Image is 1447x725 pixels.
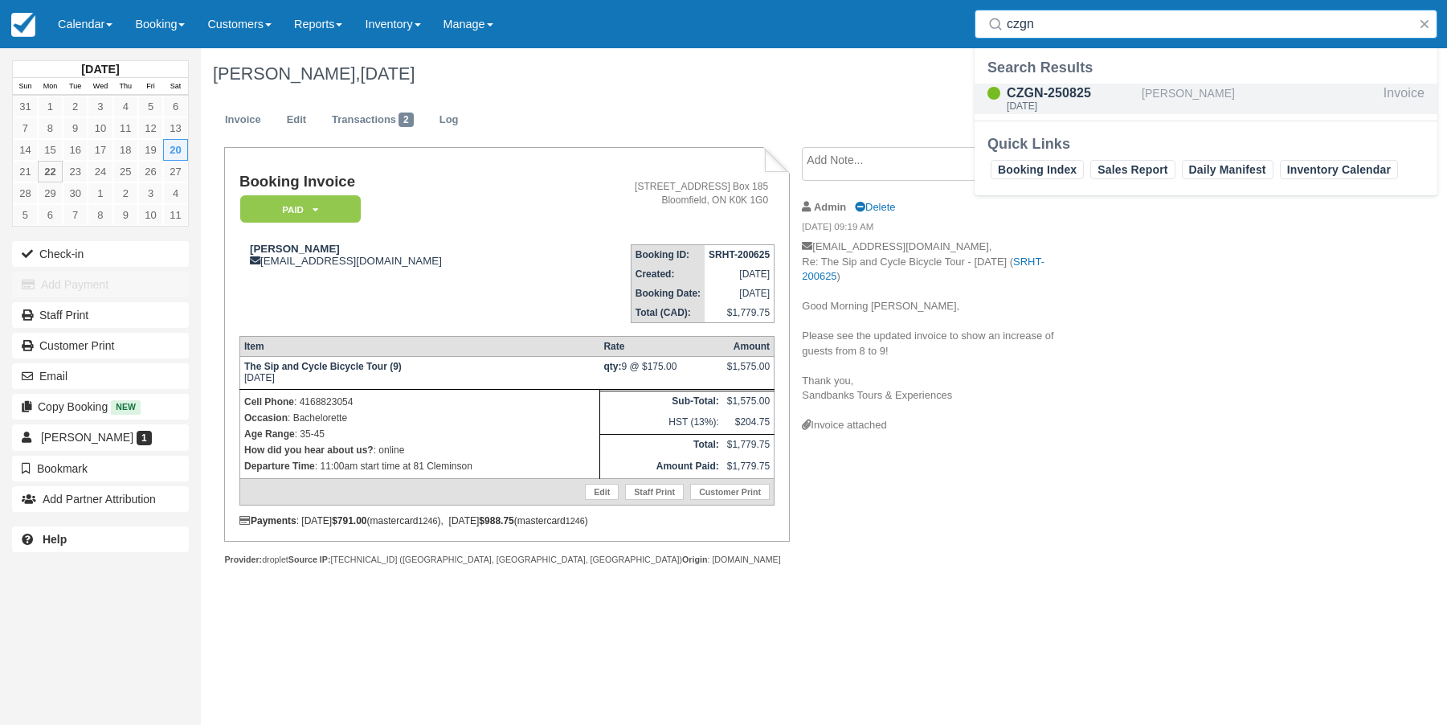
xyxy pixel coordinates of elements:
[224,555,262,564] strong: Provider:
[419,516,438,526] small: 1246
[12,456,189,481] button: Bookmark
[855,201,895,213] a: Delete
[88,204,112,226] a: 8
[12,486,189,512] button: Add Partner Attribution
[244,396,294,408] strong: Cell Phone
[244,442,595,458] p: : online
[682,555,707,564] strong: Origin
[41,431,133,444] span: [PERSON_NAME]
[250,243,340,255] strong: [PERSON_NAME]
[138,117,163,139] a: 12
[631,245,705,265] th: Booking ID:
[63,78,88,96] th: Tue
[113,204,138,226] a: 9
[244,426,595,442] p: : 35-45
[113,161,138,182] a: 25
[599,337,722,357] th: Rate
[332,515,366,526] strong: $791.00
[163,96,188,117] a: 6
[244,428,295,440] strong: Age Range
[163,204,188,226] a: 11
[991,160,1084,179] a: Booking Index
[38,182,63,204] a: 29
[288,555,331,564] strong: Source IP:
[244,410,595,426] p: : Bachelorette
[239,174,550,190] h1: Booking Invoice
[705,284,775,303] td: [DATE]
[599,412,722,434] td: HST (13%):
[360,63,415,84] span: [DATE]
[113,139,138,161] a: 18
[38,139,63,161] a: 15
[163,161,188,182] a: 27
[88,161,112,182] a: 24
[12,526,189,552] a: Help
[802,220,1073,238] em: [DATE] 09:19 AM
[38,96,63,117] a: 1
[631,284,705,303] th: Booking Date:
[244,461,315,472] strong: Departure Time
[88,117,112,139] a: 10
[38,78,63,96] th: Mon
[138,161,163,182] a: 26
[13,204,38,226] a: 5
[88,139,112,161] a: 17
[13,96,38,117] a: 31
[163,182,188,204] a: 4
[111,400,141,414] span: New
[802,240,1073,418] p: [EMAIL_ADDRESS][DOMAIN_NAME], Re: The Sip and Cycle Bicycle Tour - [DATE] ( ) Good Morning [PERSO...
[566,516,585,526] small: 1246
[12,363,189,389] button: Email
[13,117,38,139] a: 7
[11,13,35,37] img: checkfront-main-nav-mini-logo.png
[557,180,768,207] address: [STREET_ADDRESS] Box 185 Bloomfield, ON K0K 1G0
[1007,101,1135,111] div: [DATE]
[603,361,621,372] strong: qty
[987,58,1425,77] div: Search Results
[137,431,152,445] span: 1
[239,357,599,390] td: [DATE]
[88,182,112,204] a: 1
[239,337,599,357] th: Item
[1007,84,1135,103] div: CZGN-250825
[43,533,67,546] b: Help
[12,302,189,328] a: Staff Print
[12,424,189,450] a: [PERSON_NAME] 1
[163,139,188,161] a: 20
[320,104,426,136] a: Transactions2
[479,515,513,526] strong: $988.75
[1182,160,1273,179] a: Daily Manifest
[975,84,1437,114] a: CZGN-250825[DATE][PERSON_NAME]Invoice
[723,391,775,412] td: $1,575.00
[599,391,722,412] th: Sub-Total:
[244,444,374,456] strong: How did you hear about us?
[1384,84,1425,114] div: Invoice
[138,139,163,161] a: 19
[239,243,550,267] div: [EMAIL_ADDRESS][DOMAIN_NAME]
[113,182,138,204] a: 2
[163,117,188,139] a: 13
[1090,160,1175,179] a: Sales Report
[13,78,38,96] th: Sun
[244,361,402,372] strong: The Sip and Cycle Bicycle Tour (9)
[12,241,189,267] button: Check-in
[63,182,88,204] a: 30
[814,201,846,213] strong: Admin
[723,457,775,478] td: $1,779.75
[690,484,770,500] a: Customer Print
[12,272,189,297] button: Add Payment
[625,484,684,500] a: Staff Print
[585,484,619,500] a: Edit
[723,337,775,357] th: Amount
[63,117,88,139] a: 9
[138,96,163,117] a: 5
[163,78,188,96] th: Sat
[705,303,775,323] td: $1,779.75
[63,161,88,182] a: 23
[802,418,1073,433] div: Invoice attached
[63,96,88,117] a: 2
[239,515,296,526] strong: Payments
[709,249,770,260] strong: SRHT-200625
[138,78,163,96] th: Fri
[1007,10,1412,39] input: Search ( / )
